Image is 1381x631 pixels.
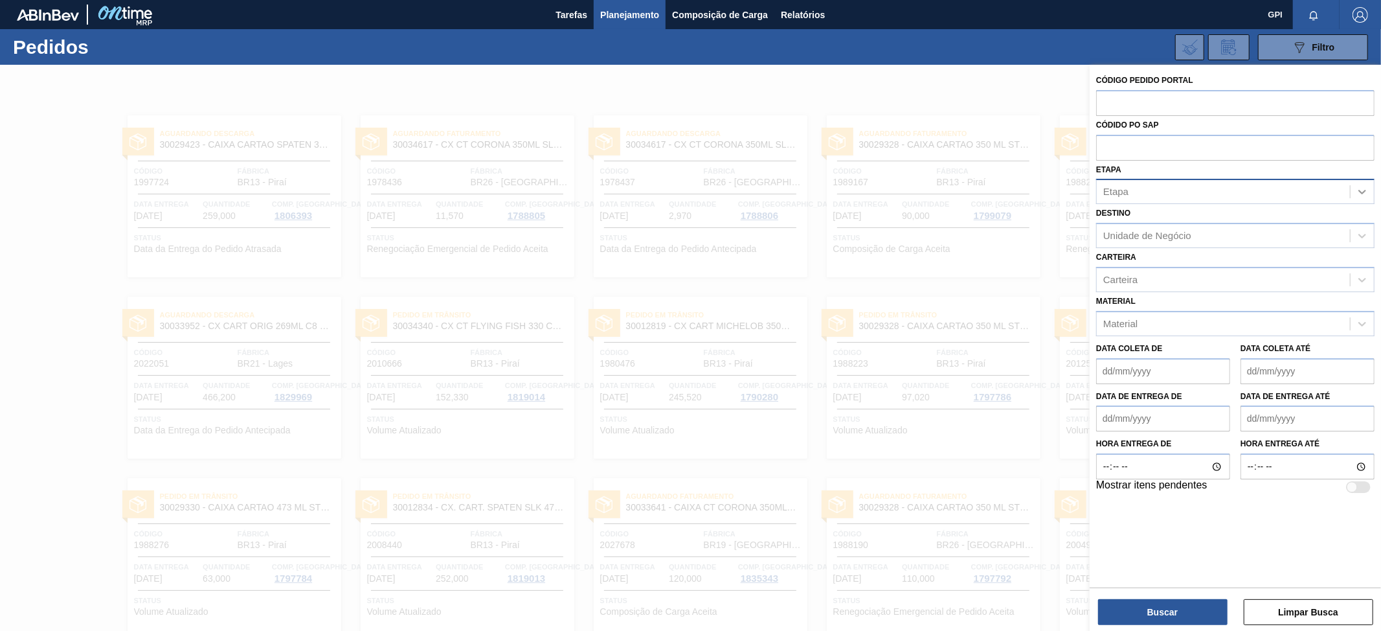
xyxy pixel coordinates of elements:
[1096,435,1230,453] label: Hora entrega de
[1103,318,1138,329] div: Material
[1241,392,1330,401] label: Data de Entrega até
[1103,187,1128,198] div: Etapa
[672,7,768,23] span: Composição de Carga
[556,7,587,23] span: Tarefas
[1096,406,1230,431] input: dd/mm/yyyy
[1258,34,1368,60] button: Filtro
[1096,120,1159,130] label: Códido PO SAP
[1096,297,1136,306] label: Material
[1241,358,1375,384] input: dd/mm/yyyy
[1312,42,1335,52] span: Filtro
[1241,435,1375,453] label: Hora entrega até
[1096,392,1182,401] label: Data de Entrega de
[1103,231,1191,242] div: Unidade de Negócio
[781,7,825,23] span: Relatórios
[1208,34,1250,60] div: Solicitação de Revisão de Pedidos
[600,7,659,23] span: Planejamento
[1293,6,1334,24] button: Notificações
[1096,76,1193,85] label: Código Pedido Portal
[17,9,79,21] img: TNhmsLtSVTkK8tSr43FrP2fwEKptu5GPRR3wAAAABJRU5ErkJggg==
[1096,344,1162,353] label: Data coleta de
[1353,7,1368,23] img: Logout
[1096,253,1136,262] label: Carteira
[13,40,210,54] h1: Pedidos
[1096,209,1130,218] label: Destino
[1096,165,1121,174] label: Etapa
[1103,274,1138,285] div: Carteira
[1096,358,1230,384] input: dd/mm/yyyy
[1096,479,1207,495] label: Mostrar itens pendentes
[1241,406,1375,431] input: dd/mm/yyyy
[1241,344,1310,353] label: Data coleta até
[1175,34,1204,60] div: Importar Negociações dos Pedidos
